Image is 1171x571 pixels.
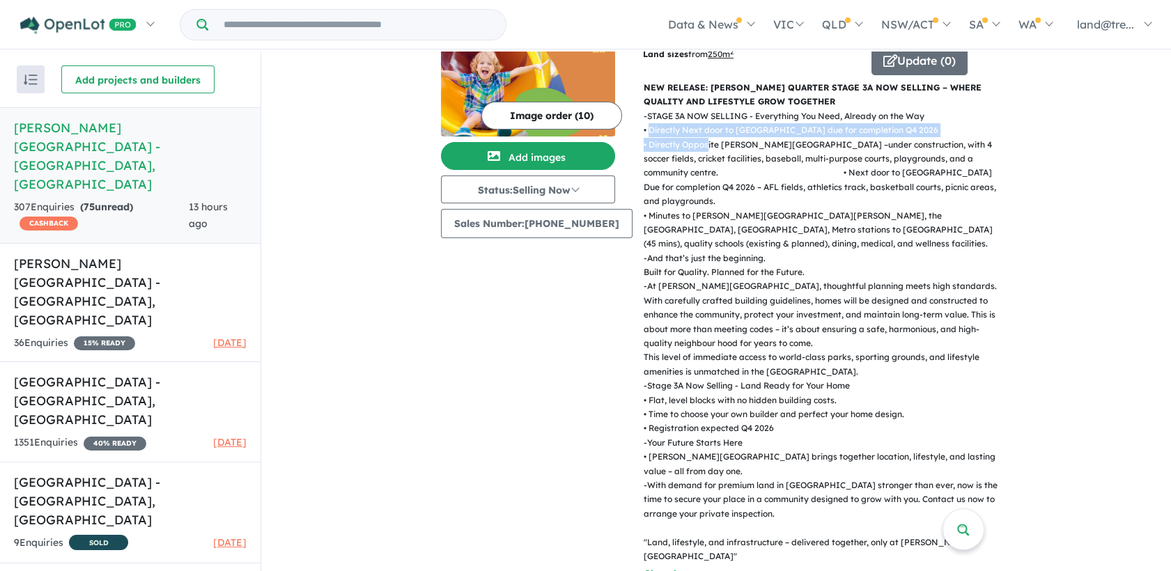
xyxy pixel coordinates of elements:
[74,336,135,350] span: 15 % READY
[14,473,247,529] h5: [GEOGRAPHIC_DATA] - [GEOGRAPHIC_DATA] , [GEOGRAPHIC_DATA]
[61,65,215,93] button: Add projects and builders
[20,217,78,230] span: CASHBACK
[643,49,688,59] b: Land sizes
[20,17,137,34] img: Openlot PRO Logo White
[644,478,1002,563] p: - With demand for premium land in [GEOGRAPHIC_DATA] stronger than ever, now is the time to secure...
[441,142,615,170] button: Add images
[481,102,622,130] button: Image order (10)
[1077,17,1134,31] span: land@tre...
[84,201,95,213] span: 75
[14,435,146,451] div: 1351 Enquir ies
[644,436,1002,478] p: - Your Future Starts Here • [PERSON_NAME][GEOGRAPHIC_DATA] brings together location, lifestyle, a...
[211,10,503,40] input: Try estate name, suburb, builder or developer
[644,279,1002,379] p: - At [PERSON_NAME][GEOGRAPHIC_DATA], thoughtful planning meets high standards. With carefully cra...
[708,49,734,59] u: 250 m
[213,336,247,349] span: [DATE]
[80,201,133,213] strong: ( unread)
[441,32,615,136] img: Nelson Quarter Estate - Box Hill
[644,81,991,109] p: NEW RELEASE: [PERSON_NAME] QUARTER STAGE 3A NOW SELLING – WHERE QUALITY AND LIFESTYLE GROW TOGETHER
[441,175,615,203] button: Status:Selling Now
[441,209,633,238] button: Sales Number:[PHONE_NUMBER]
[189,201,228,230] span: 13 hours ago
[871,47,968,75] button: Update (0)
[644,109,1002,251] p: - STAGE 3A NOW SELLING - Everything You Need, Already on the Way • Directly Next door to [GEOGRAP...
[643,47,861,61] p: from
[14,254,247,329] h5: [PERSON_NAME] [GEOGRAPHIC_DATA] - [GEOGRAPHIC_DATA] , [GEOGRAPHIC_DATA]
[213,436,247,448] span: [DATE]
[14,373,247,429] h5: [GEOGRAPHIC_DATA] - [GEOGRAPHIC_DATA] , [GEOGRAPHIC_DATA]
[24,75,38,85] img: sort.svg
[14,335,135,352] div: 36 Enquir ies
[730,48,734,56] sup: 2
[213,536,247,549] span: [DATE]
[84,437,146,451] span: 40 % READY
[69,535,128,550] span: SOLD
[14,535,128,552] div: 9 Enquir ies
[14,199,189,233] div: 307 Enquir ies
[441,4,615,136] a: Nelson Quarter Estate - Box Hill LogoNelson Quarter Estate - Box Hill
[644,379,1002,436] p: - Stage 3A Now Selling - Land Ready for Your Home • Flat, level blocks with no hidden building co...
[644,251,1002,280] p: - And that’s just the beginning. Built for Quality. Planned for the Future.
[14,118,247,194] h5: [PERSON_NAME][GEOGRAPHIC_DATA] - [GEOGRAPHIC_DATA] , [GEOGRAPHIC_DATA]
